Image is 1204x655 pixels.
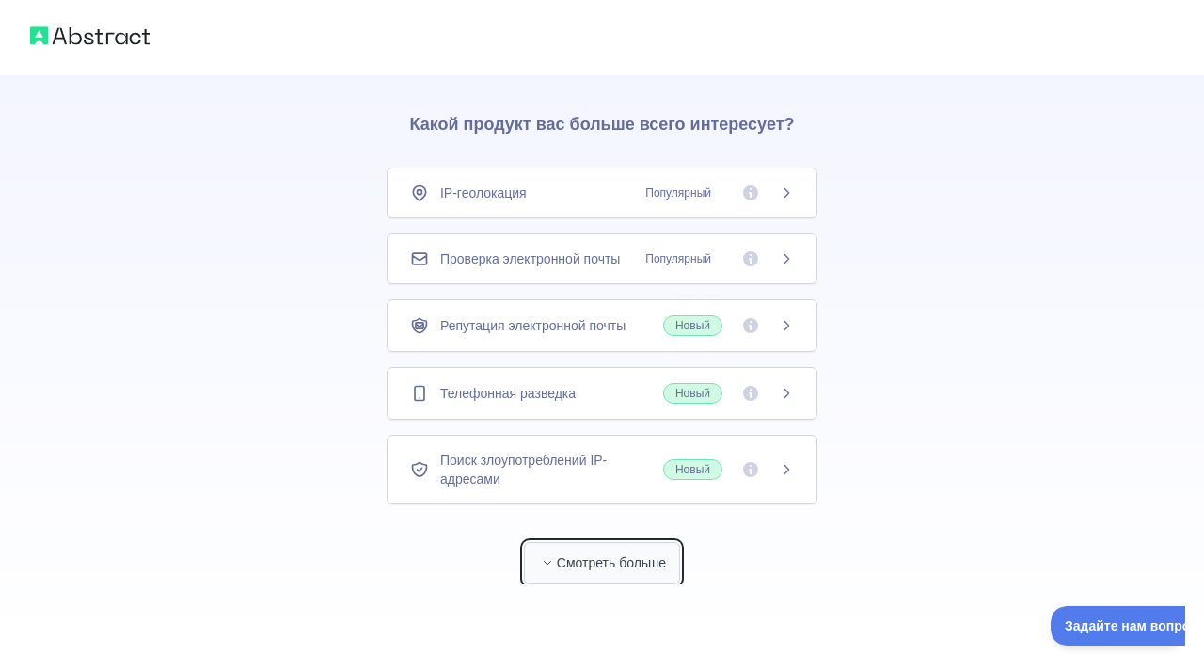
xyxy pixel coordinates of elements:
[675,387,710,400] font: Новый
[440,185,527,200] font: IP-геолокация
[440,386,576,401] font: Телефонная разведка
[14,12,147,27] font: Задайте нам вопрос
[675,463,710,476] font: Новый
[1051,606,1185,646] iframe: Переключить поддержку клиентов
[440,318,626,333] font: Репутация электронной почты
[645,186,711,200] font: Популярный
[30,23,150,49] img: Абстрактный логотип
[645,252,711,265] font: Популярный
[675,319,710,332] font: Новый
[557,555,666,570] font: Смотреть больше
[524,542,680,584] button: Смотреть больше
[410,115,795,134] font: Какой продукт вас больше всего интересует?
[440,251,620,266] font: Проверка электронной почты
[440,453,607,487] font: Поиск злоупотреблений IP-адресами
